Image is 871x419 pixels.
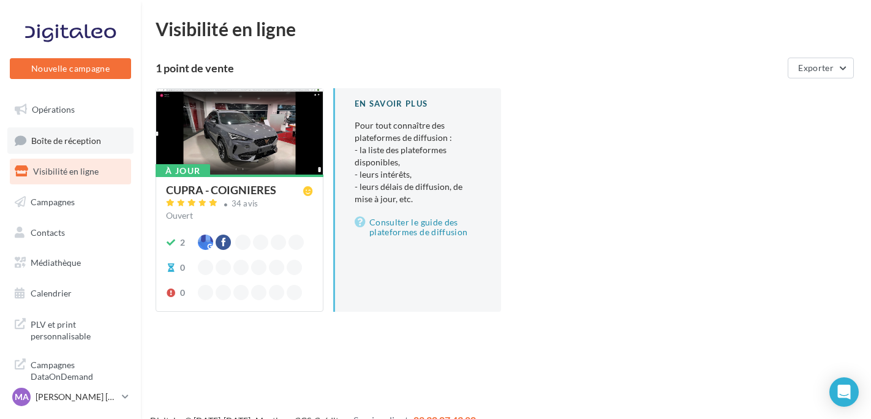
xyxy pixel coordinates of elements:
[232,200,258,208] div: 34 avis
[10,385,131,409] a: MA [PERSON_NAME] [PERSON_NAME]
[788,58,854,78] button: Exporter
[7,220,134,246] a: Contacts
[355,215,481,240] a: Consulter le guide des plateformes de diffusion
[31,316,126,342] span: PLV et print personnalisable
[7,311,134,347] a: PLV et print personnalisable
[798,62,834,73] span: Exporter
[31,288,72,298] span: Calendrier
[31,135,101,145] span: Boîte de réception
[156,20,856,38] div: Visibilité en ligne
[7,97,134,123] a: Opérations
[7,159,134,184] a: Visibilité en ligne
[10,58,131,79] button: Nouvelle campagne
[156,62,783,74] div: 1 point de vente
[180,262,185,274] div: 0
[355,98,481,110] div: En savoir plus
[7,352,134,388] a: Campagnes DataOnDemand
[7,127,134,154] a: Boîte de réception
[166,184,276,195] div: CUPRA - COIGNIERES
[355,144,481,168] li: - la liste des plateformes disponibles,
[31,227,65,237] span: Contacts
[180,236,185,249] div: 2
[31,357,126,383] span: Campagnes DataOnDemand
[31,197,75,207] span: Campagnes
[166,197,313,212] a: 34 avis
[166,210,193,221] span: Ouvert
[36,391,117,403] p: [PERSON_NAME] [PERSON_NAME]
[15,391,29,403] span: MA
[355,119,481,205] p: Pour tout connaître des plateformes de diffusion :
[7,189,134,215] a: Campagnes
[7,281,134,306] a: Calendrier
[32,104,75,115] span: Opérations
[31,257,81,268] span: Médiathèque
[7,250,134,276] a: Médiathèque
[355,168,481,181] li: - leurs intérêts,
[829,377,859,407] div: Open Intercom Messenger
[180,287,185,299] div: 0
[355,181,481,205] li: - leurs délais de diffusion, de mise à jour, etc.
[33,166,99,176] span: Visibilité en ligne
[156,164,210,178] div: À jour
